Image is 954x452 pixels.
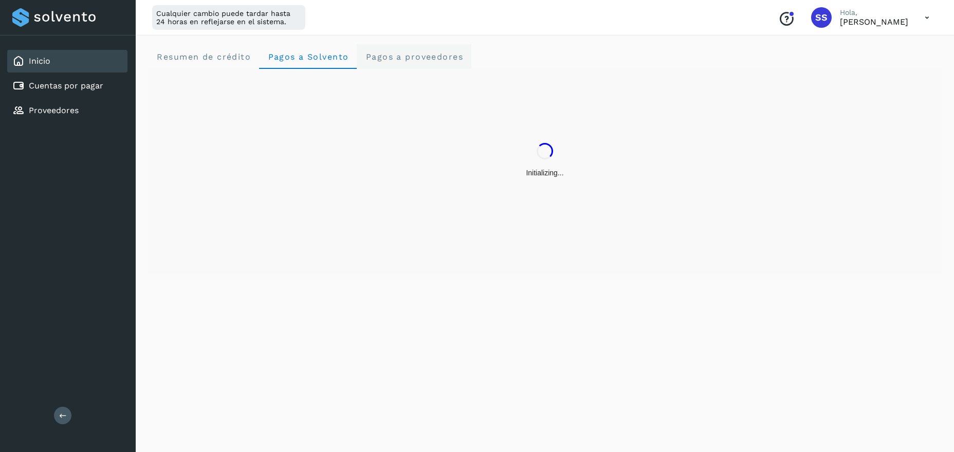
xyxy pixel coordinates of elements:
[7,75,127,97] div: Cuentas por pagar
[29,56,50,66] a: Inicio
[267,52,348,62] span: Pagos a Solvento
[7,50,127,73] div: Inicio
[152,5,305,30] div: Cualquier cambio puede tardar hasta 24 horas en reflejarse en el sistema.
[840,8,908,17] p: Hola,
[840,17,908,27] p: Sagrario Silva
[29,81,103,91] a: Cuentas por pagar
[156,52,251,62] span: Resumen de crédito
[7,99,127,122] div: Proveedores
[29,105,79,115] a: Proveedores
[365,52,463,62] span: Pagos a proveedores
